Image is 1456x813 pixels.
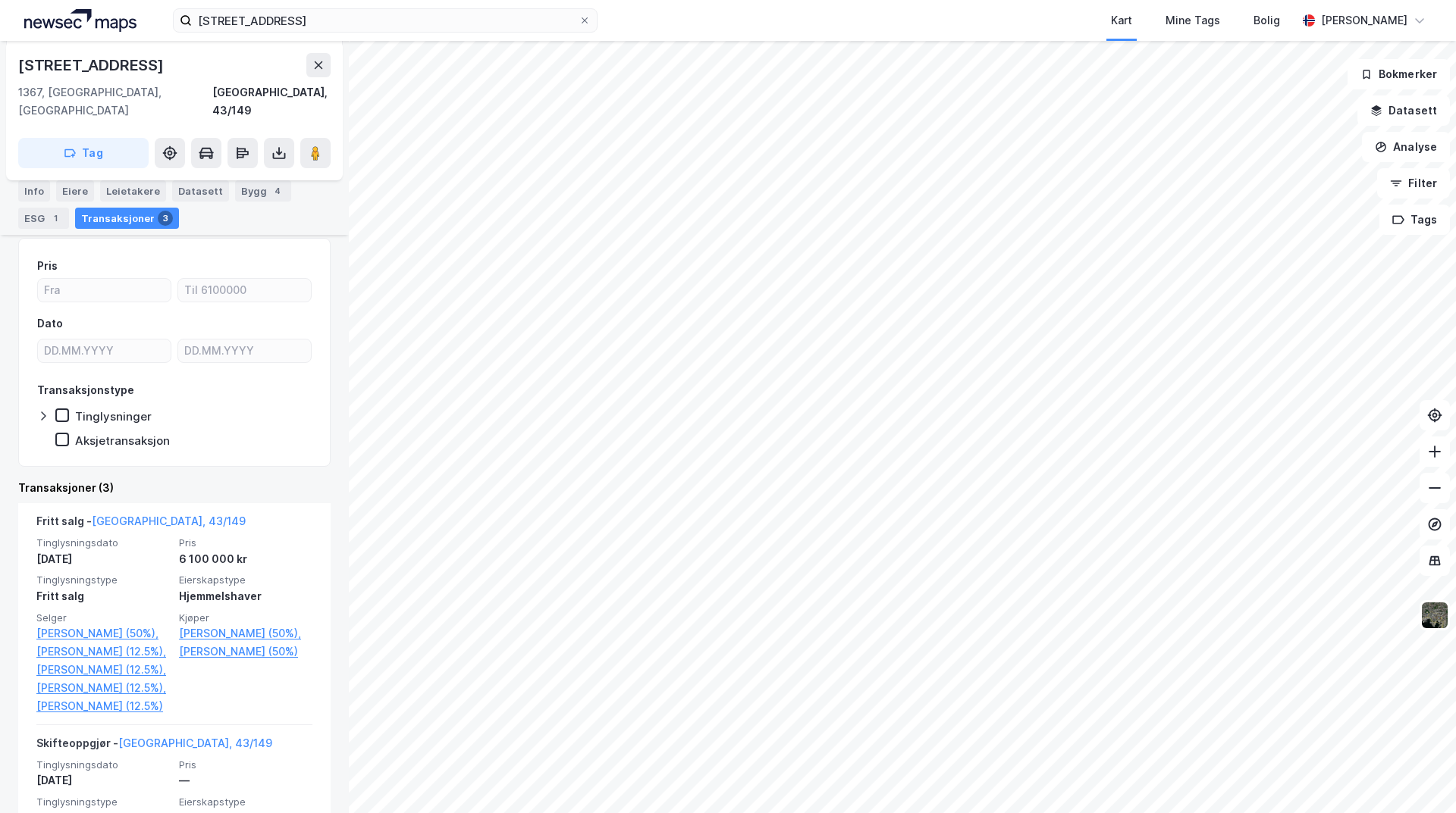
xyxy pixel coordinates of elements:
[36,512,246,536] div: Fritt salg -
[270,183,285,199] div: 4
[1254,11,1280,30] div: Bolig
[36,624,170,643] a: [PERSON_NAME] (50%),
[18,479,331,497] div: Transaksjoner (3)
[235,180,291,202] div: Bygg
[38,339,171,362] input: DD.MM.YYYY
[36,679,170,697] a: [PERSON_NAME] (12.5%),
[118,736,272,749] a: [GEOGRAPHIC_DATA], 43/149
[1111,11,1132,30] div: Kart
[36,697,170,715] a: [PERSON_NAME] (12.5%)
[1379,205,1450,235] button: Tags
[36,734,272,758] div: Skifteoppgjør -
[36,796,170,808] span: Tinglysningstype
[1420,601,1449,630] img: 9k=
[18,138,149,168] button: Tag
[37,381,134,399] div: Transaksjonstype
[158,211,173,226] div: 3
[18,83,212,120] div: 1367, [GEOGRAPHIC_DATA], [GEOGRAPHIC_DATA]
[179,796,312,808] span: Eierskapstype
[1362,132,1450,162] button: Analyse
[18,180,50,202] div: Info
[56,180,94,202] div: Eiere
[37,314,63,333] div: Dato
[212,83,331,120] div: [GEOGRAPHIC_DATA], 43/149
[36,587,170,605] div: Fritt salg
[1380,740,1456,813] div: Kontrollprogram for chat
[36,643,170,661] a: [PERSON_NAME] (12.5%),
[18,53,167,77] div: [STREET_ADDRESS]
[36,771,170,790] div: [DATE]
[1348,59,1450,89] button: Bokmerker
[48,211,63,226] div: 1
[179,574,312,586] span: Eierskapstype
[192,9,579,32] input: Søk på adresse, matrikkel, gårdeiere, leietakere eller personer
[36,536,170,549] span: Tinglysningsdato
[178,279,311,302] input: Til 6100000
[1380,740,1456,813] iframe: Chat Widget
[36,611,170,624] span: Selger
[179,771,312,790] div: —
[36,574,170,586] span: Tinglysningstype
[38,279,171,302] input: Fra
[75,433,170,448] div: Aksjetransaksjon
[1357,95,1450,126] button: Datasett
[179,643,312,661] a: [PERSON_NAME] (50%)
[36,550,170,568] div: [DATE]
[179,587,312,605] div: Hjemmelshaver
[36,758,170,771] span: Tinglysningsdato
[75,409,152,424] div: Tinglysninger
[100,180,166,202] div: Leietakere
[179,758,312,771] span: Pris
[179,624,312,643] a: [PERSON_NAME] (50%),
[178,339,311,362] input: DD.MM.YYYY
[179,550,312,568] div: 6 100 000 kr
[24,9,136,32] img: logo.a4113a55bc3d86da70a041830d287a7e.svg
[1377,168,1450,199] button: Filter
[1166,11,1220,30] div: Mine Tags
[179,611,312,624] span: Kjøper
[75,208,179,229] div: Transaksjoner
[18,208,69,229] div: ESG
[92,514,246,527] a: [GEOGRAPHIC_DATA], 43/149
[37,257,58,275] div: Pris
[172,180,229,202] div: Datasett
[36,661,170,679] a: [PERSON_NAME] (12.5%),
[1321,11,1407,30] div: [PERSON_NAME]
[179,536,312,549] span: Pris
